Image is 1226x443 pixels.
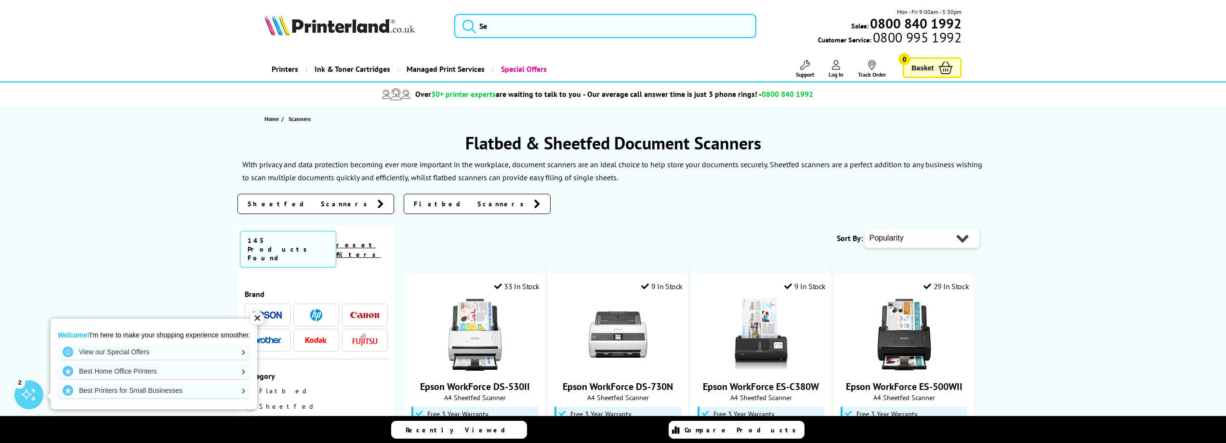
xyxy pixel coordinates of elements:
[264,114,281,124] a: Home
[248,199,372,209] span: Sheetfed Scanners
[253,334,282,346] a: Brother
[315,57,390,81] span: Ink & Toner Cartridges
[582,363,654,373] a: Epson WorkForce DS-730N
[245,371,388,381] div: Category
[846,380,962,393] a: Epson WorkForce ES-500WII
[302,309,330,321] a: HP
[410,393,540,402] span: A4 Sheetfed Scanner
[264,14,415,36] img: Printerland Logo
[397,57,492,81] a: Managed Print Services
[58,331,250,339] p: I'm here to make your shopping experience smoother.
[305,57,397,81] a: Ink & Toner Cartridges
[796,71,814,78] span: Support
[869,19,962,28] a: 0800 840 1992
[242,160,982,182] p: With privacy and data protection becoming ever more important in the workplace, document scanners...
[703,380,819,393] a: Epson WorkForce ES-C380W
[253,311,282,319] img: Epson
[406,426,515,434] span: Recently Viewed
[641,282,683,291] div: 9 In Stock
[336,241,381,259] a: reset filters
[582,298,654,371] img: Epson WorkForce DS-730N
[310,309,322,321] img: HP
[858,60,886,78] a: Track Order
[851,21,869,30] span: Sales:
[696,393,826,402] span: A4 Sheetfed Scanner
[903,57,962,78] a: Basket 0
[839,393,969,402] span: A4 Sheetfed Scanner
[350,312,379,318] img: Canon
[725,363,797,373] a: Epson WorkForce ES-C380W
[563,380,673,393] a: Epson WorkForce DS-730N
[725,298,797,371] img: Epson WorkForce ES-C380W
[289,115,311,122] span: Scanners
[352,334,378,346] img: Fujitsu
[829,60,844,78] a: Log In
[264,14,442,38] a: Printerland Logo
[302,337,330,343] img: Kodak
[923,282,969,291] div: 29 In Stock
[868,298,940,371] img: Epson WorkForce ES-500WII
[427,410,488,418] span: Free 3 Year Warranty
[14,377,25,388] div: 2
[857,410,918,418] span: Free 3 Year Warranty
[253,336,282,343] img: Brother
[439,363,511,373] a: Epson WorkForce DS-530II
[570,410,632,418] span: Free 3 Year Warranty
[871,33,962,42] span: 0800 995 1992
[58,344,250,360] a: View our Special Offers
[350,334,379,346] a: Fujitsu
[837,233,863,243] span: Sort By:
[829,71,844,78] span: Log In
[898,53,910,65] span: 0
[911,61,934,74] span: Basket
[897,7,962,16] span: Mon - Fri 9:00am - 5:30pm
[454,14,757,38] input: Se
[583,89,813,99] span: - Our average call answer time is just 3 phone rings! -
[391,421,527,439] a: Recently Viewed
[253,309,282,321] a: Epson
[420,380,530,393] a: Epson WorkForce DS-530II
[245,401,316,412] a: Sheetfed
[762,89,813,99] span: 0800 840 1992
[492,57,554,81] a: Special Offers
[240,231,336,268] span: 145 Products Found
[868,363,940,373] a: Epson WorkForce ES-500WII
[58,363,250,379] a: Best Home Office Printers
[250,311,264,325] div: ✕
[713,410,775,418] span: Free 3 Year Warranty
[415,89,581,99] span: Over are waiting to talk to you
[404,194,551,214] a: Flatbed Scanners
[350,309,379,321] a: Canon
[58,331,90,339] strong: Welcome!
[439,298,511,371] img: Epson WorkForce DS-530II
[237,194,394,214] a: Sheetfed Scanners
[245,289,388,299] div: Brand
[685,426,801,434] span: Compare Products
[870,14,962,32] b: 0800 840 1992
[237,132,989,154] h1: Flatbed & Sheetfed Document Scanners
[431,89,496,99] span: 30+ printer experts
[264,57,305,81] a: Printers
[414,199,529,209] span: Flatbed Scanners
[302,334,330,346] a: Kodak
[245,386,316,396] a: Flatbed
[796,60,814,78] a: Support
[784,282,826,291] div: 9 In Stock
[553,393,683,402] span: A4 Sheetfed Scanner
[818,33,962,44] span: Customer Service:
[58,383,250,398] a: Best Printers for Small Businesses
[494,282,540,291] div: 33 In Stock
[669,421,804,439] a: Compare Products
